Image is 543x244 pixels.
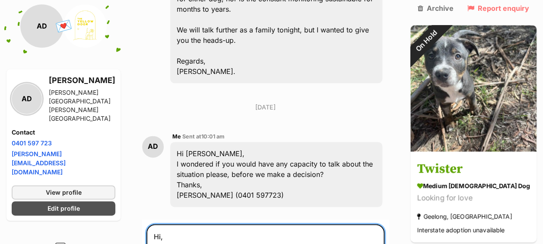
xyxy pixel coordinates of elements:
[54,17,73,35] span: 💌
[170,142,382,207] div: Hi [PERSON_NAME], I wondered if you would have any capacity to talk about the situation please, b...
[46,188,82,197] span: View profile
[410,144,537,153] a: On Hold
[417,181,530,190] div: medium [DEMOGRAPHIC_DATA] Dog
[172,133,181,140] span: Me
[417,193,530,204] div: Looking for love
[182,133,225,140] span: Sent at
[12,201,115,215] a: Edit profile
[142,136,164,157] div: AD
[12,150,66,176] a: [PERSON_NAME][EMAIL_ADDRESS][DOMAIN_NAME]
[201,133,225,140] span: 10:01 am
[64,4,107,48] img: The Yellow Door - Rescue and Rehoming profile pic
[410,25,537,151] img: Twister
[12,83,42,114] div: AD
[12,128,115,137] h4: Contact
[417,160,530,179] h3: Twister
[49,88,115,123] div: [PERSON_NAME][GEOGRAPHIC_DATA][PERSON_NAME][GEOGRAPHIC_DATA]
[417,227,505,234] span: Interstate adoption unavailable
[12,185,115,199] a: View profile
[399,13,454,69] div: On Hold
[467,4,529,12] a: Report enquiry
[48,204,80,213] span: Edit profile
[410,153,537,243] a: Twister medium [DEMOGRAPHIC_DATA] Dog Looking for love Geelong, [GEOGRAPHIC_DATA] Interstate adop...
[20,4,64,48] div: AD
[49,74,115,87] h3: [PERSON_NAME]
[417,211,512,222] div: Geelong, [GEOGRAPHIC_DATA]
[418,4,454,12] a: Archive
[142,103,389,112] p: [DATE]
[12,139,52,147] a: 0401 597 723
